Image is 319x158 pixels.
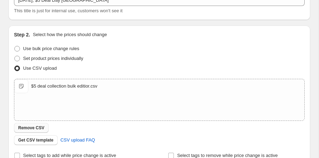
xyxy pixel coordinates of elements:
span: This title is just for internal use, customers won't see it [14,8,122,13]
span: CSV upload FAQ [61,137,95,144]
span: Remove CSV [18,125,44,131]
button: Remove CSV [14,123,49,133]
h2: Step 2. [14,31,30,38]
div: $5 deal collection bulk editior.csv [31,83,97,90]
span: Select tags to add while price change is active [23,153,116,158]
button: Get CSV template [14,135,58,145]
span: Use CSV upload [23,66,57,71]
a: CSV upload FAQ [56,135,99,146]
span: Set product prices individually [23,56,83,61]
span: Get CSV template [18,137,54,143]
span: Use bulk price change rules [23,46,79,51]
span: Select tags to remove while price change is active [177,153,278,158]
p: Select how the prices should change [33,31,107,38]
